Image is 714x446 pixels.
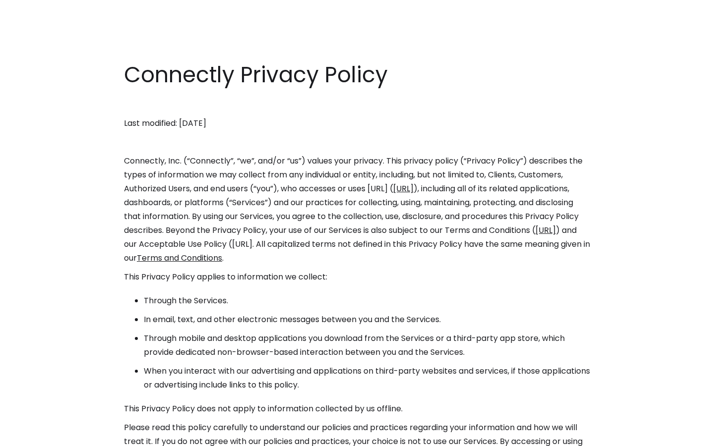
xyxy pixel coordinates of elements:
[20,429,59,443] ul: Language list
[535,224,556,236] a: [URL]
[124,59,590,90] h1: Connectly Privacy Policy
[124,116,590,130] p: Last modified: [DATE]
[124,135,590,149] p: ‍
[124,98,590,111] p: ‍
[10,428,59,443] aside: Language selected: English
[144,294,590,308] li: Through the Services.
[124,402,590,416] p: This Privacy Policy does not apply to information collected by us offline.
[124,154,590,265] p: Connectly, Inc. (“Connectly”, “we”, and/or “us”) values your privacy. This privacy policy (“Priva...
[144,332,590,359] li: Through mobile and desktop applications you download from the Services or a third-party app store...
[137,252,222,264] a: Terms and Conditions
[393,183,414,194] a: [URL]
[144,364,590,392] li: When you interact with our advertising and applications on third-party websites and services, if ...
[144,313,590,327] li: In email, text, and other electronic messages between you and the Services.
[124,270,590,284] p: This Privacy Policy applies to information we collect:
